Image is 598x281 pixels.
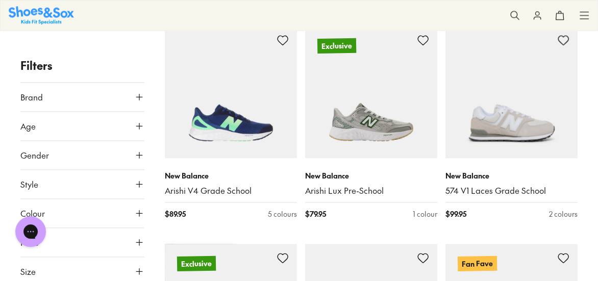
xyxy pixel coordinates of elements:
[165,185,297,196] a: Arishi V4 Grade School
[268,209,297,219] div: 5 colours
[165,170,297,181] p: New Balance
[9,6,74,24] img: SNS_Logo_Responsive.svg
[445,170,578,181] p: New Balance
[317,38,356,53] p: Exclusive
[165,209,186,219] span: $ 89.95
[20,57,144,74] p: Filters
[445,185,578,196] a: 574 V1 Laces Grade School
[20,207,45,219] span: Colour
[20,170,144,198] button: Style
[20,178,38,190] span: Style
[20,228,144,257] button: Price
[413,209,437,219] div: 1 colour
[20,120,36,132] span: Age
[20,112,144,140] button: Age
[305,170,437,181] p: New Balance
[305,185,437,196] a: Arishi Lux Pre-School
[20,141,144,169] button: Gender
[9,6,74,24] a: Shoes & Sox
[20,149,49,161] span: Gender
[305,209,326,219] span: $ 79.95
[10,213,51,250] iframe: Gorgias live chat messenger
[177,256,216,271] p: Exclusive
[20,199,144,227] button: Colour
[20,83,144,111] button: Brand
[458,256,497,271] p: Fan Fave
[305,26,437,158] a: Exclusive
[20,91,43,103] span: Brand
[445,209,466,219] span: $ 99.95
[20,265,36,277] span: Size
[549,209,578,219] div: 2 colours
